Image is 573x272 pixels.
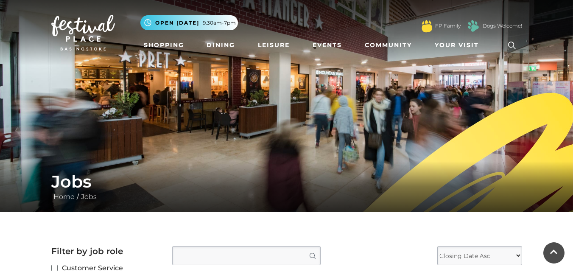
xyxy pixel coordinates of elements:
a: Dining [203,37,238,53]
h2: Filter by job role [51,246,159,256]
div: / [45,171,528,202]
h1: Jobs [51,171,522,192]
button: Open [DATE] 9.30am-7pm [140,15,238,30]
a: Home [51,193,77,201]
a: Your Visit [431,37,486,53]
a: Jobs [79,193,99,201]
a: Dogs Welcome! [483,22,522,30]
span: 9.30am-7pm [203,19,236,27]
span: Open [DATE] [155,19,199,27]
span: Your Visit [435,41,479,50]
a: Events [309,37,345,53]
a: Shopping [140,37,187,53]
a: Leisure [254,37,293,53]
img: Festival Place Logo [51,15,115,50]
a: Community [361,37,415,53]
a: FP Family [435,22,461,30]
